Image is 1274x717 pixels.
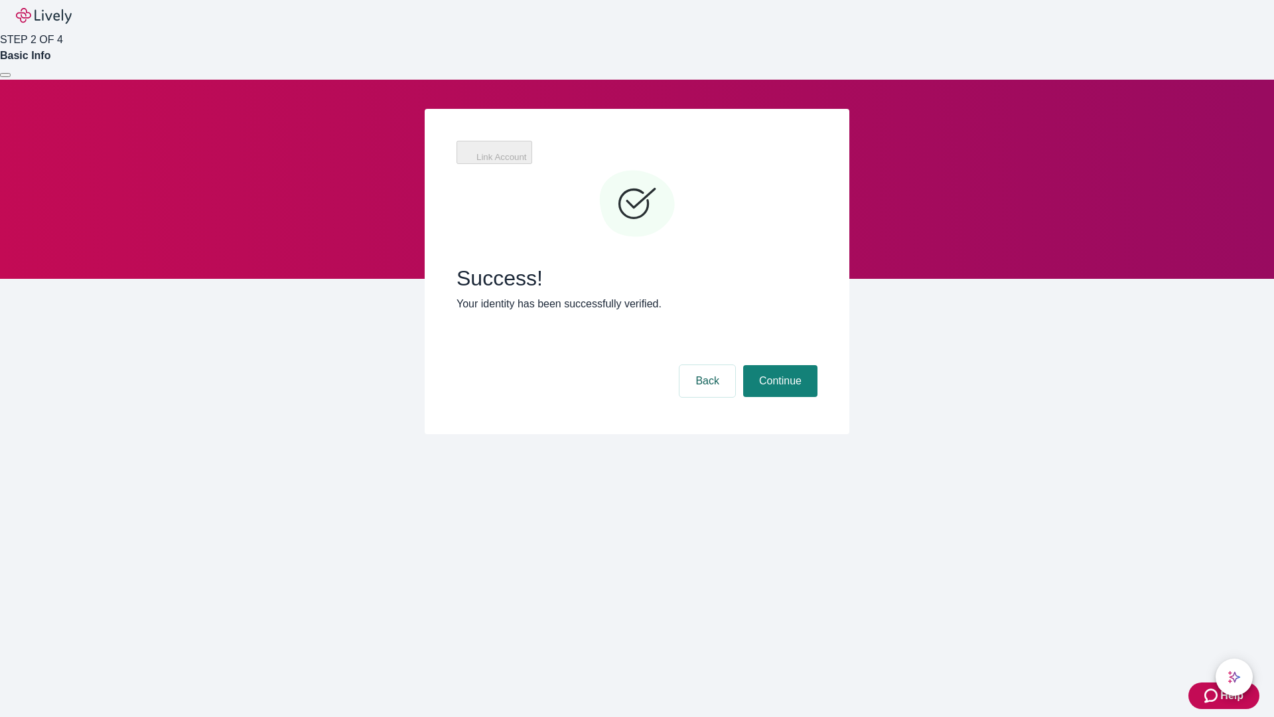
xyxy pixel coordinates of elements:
button: Continue [743,365,817,397]
p: Your identity has been successfully verified. [457,296,817,312]
button: Back [679,365,735,397]
svg: Zendesk support icon [1204,688,1220,704]
span: Help [1220,688,1243,704]
span: Success! [457,266,817,291]
button: Zendesk support iconHelp [1188,682,1259,709]
button: Link Account [457,141,532,164]
svg: Checkmark icon [597,165,677,244]
img: Lively [16,8,72,24]
button: chat [1216,659,1253,696]
svg: Lively AI Assistant [1228,671,1241,684]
